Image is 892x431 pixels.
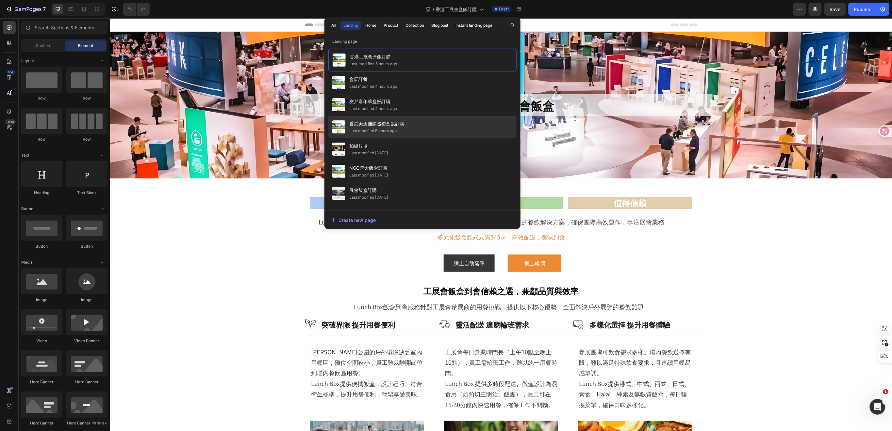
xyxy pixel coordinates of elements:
div: Home [365,23,376,28]
button: Home [362,21,379,30]
p: 多元化飯盒款式只需$45起，高效配送，美味到會 [201,213,581,224]
h2: 工展會飯盒到會信賴之選，兼顧品質與效率 [195,267,587,279]
div: Hero Banner Parallax [66,420,107,426]
div: Row [66,95,107,101]
span: 展會飯盒訂購 [349,186,388,194]
span: Section [36,43,50,49]
div: Last modified 4 hours ago [349,105,397,112]
div: Create new page [331,217,376,223]
span: Element [78,43,93,49]
span: 香港工展會盒飯訂購 [350,53,397,61]
span: Lunch Box飯盒到會服務專為工展會參展商設計，提供便捷、衛生、多樣化的餐飲解決方案，確保團隊高效運作，專注展會業務 [208,199,554,208]
span: 香港美酒佳餚巡禮盒飯訂購 [349,120,404,128]
div: Last modified 4 hours ago [349,83,397,90]
p: [PERSON_NAME]公園的戶外環境缺乏室內用餐區，攤位空間狹小，員工難以離開崗位到場內餐飲區用餐。 Lunch Box提供便攜飯盒，設計輕巧、符合衛生標準，提升用餐便利，輕鬆享受美味。 [201,328,313,381]
div: Row [66,136,107,142]
button: 7 [3,3,49,16]
div: Row [21,95,62,101]
div: Last modified [DATE] [349,150,388,156]
div: Hero Banner [21,420,62,426]
h3: 突破界限 提升用餐便利 [211,301,286,312]
button: Publish [849,3,876,16]
span: 香港工展會盒飯訂購 [436,6,477,13]
div: Button [21,243,62,249]
span: Toggle open [97,55,107,66]
img: Alt Image [329,301,339,311]
div: Beta [5,119,16,125]
h2: 值得信賴 [458,178,582,191]
span: / [433,6,434,13]
div: Image [66,297,107,303]
span: Media [21,259,33,265]
div: Video [21,338,62,344]
p: 7 [43,5,46,13]
a: 網上自助落單 [334,236,385,254]
div: Last modified [DATE] [349,194,388,201]
p: 網上報價 [414,240,435,250]
div: Hero Banner [66,379,107,385]
span: Toggle open [97,257,107,268]
span: Toggle open [97,150,107,161]
p: 工展會每日營業時間長（上午10點至晚上10點），員工需輪班工作，難以統一用餐時間。 Lunch Box 提供多時段配送。飯盒設計為易食用（如預切三明治、飯團），員工可在15-30分鐘內快速用餐，... [335,328,447,392]
div: Last modified 5 hours ago [350,61,397,67]
div: Hero Banner [21,379,62,385]
div: Blog post [431,23,448,28]
div: Row [21,136,62,142]
span: Toggle open [97,204,107,214]
p: Landing page [324,38,520,45]
button: Create new page [331,213,514,226]
button: Instant landing page [453,21,495,30]
button: All [328,21,339,30]
a: 網上報價 [398,236,451,254]
span: 友邦嘉年華盒飯訂購 [349,98,397,105]
span: Text [21,152,29,158]
div: Undo/Redo [123,3,150,16]
span: Lunch Box飯盒到會服務針對工展會參展商的用餐挑戰，提供以下核心優勢，全面解決戶外展覽的餐飲難題 [244,284,534,293]
button: Landing [340,21,361,30]
div: Instant landing page [455,23,492,28]
div: Heading [21,190,62,196]
span: Save [830,7,841,12]
h3: 多樣化選擇 提升用餐體驗 [479,301,561,312]
div: Publish [854,6,870,13]
div: Text Block [66,190,107,196]
h2: 高效美味 [200,178,324,191]
span: Button [21,206,33,212]
div: Video Banner [66,338,107,344]
p: 參展團隊可飲食需求多樣。場內餐飲選擇有限，難以滿足特殊飲食要求，且連續用餐易感單調。 Lunch Box提供港式、中式、西式、日式、素食、Halal、純素及無麩質飯盒，每日輪換菜單，確保口味多樣化。 [469,328,581,392]
span: 拍攝片場 [349,142,388,150]
div: Last modified 5 hours ago [349,128,397,134]
button: Save [824,3,846,16]
div: Landing [343,23,358,28]
button: Collection [403,21,427,30]
span: Draft [499,6,509,12]
button: Product [381,21,401,30]
div: Image [21,297,62,303]
button: Blog post [428,21,451,30]
div: Button [66,243,107,249]
h2: 專業貼心 [329,178,453,191]
input: Search Sections & Elements [21,21,107,34]
h2: 香港工展會到會飯盒 [180,76,603,98]
div: All [331,23,336,28]
p: 網上自助落單 [343,240,375,250]
h3: 靈活配送 適應輪班需求 [345,301,420,312]
span: NGO院舍飯盒訂購 [349,164,388,172]
img: Alt Image [463,301,473,311]
div: Product [384,23,398,28]
div: 450 [6,69,16,75]
iframe: Intercom live chat [870,399,885,415]
div: Last modified [DATE] [349,172,388,178]
div: Collection [405,23,424,28]
span: 會展訂餐 [349,75,397,83]
img: Alt Image [195,301,206,311]
span: 1 [883,389,888,394]
span: Layout [21,58,34,64]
